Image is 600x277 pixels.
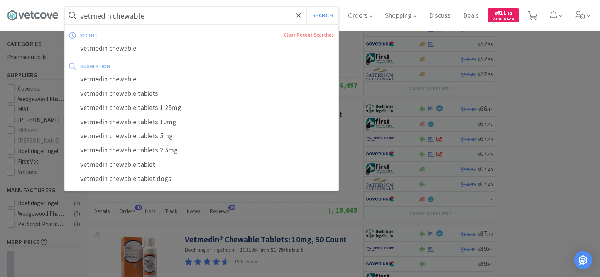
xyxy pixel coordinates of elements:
[65,129,338,143] div: vetmedin chewable tablets 5mg
[65,7,338,24] input: Search by item, sku, manufacturer, ingredient, size...
[284,32,334,38] a: Clear Recent Searches
[65,172,338,186] div: vetmedin chewable tablet dogs
[65,86,338,101] div: vetmedin chewable tablets
[65,157,338,172] div: vetmedin chewable tablet
[426,12,454,19] a: Discuss
[80,29,191,41] div: recent
[495,9,512,16] span: 611
[574,251,592,269] div: Open Intercom Messenger
[65,72,338,86] div: vetmedin chewable
[506,11,512,16] span: . 82
[306,7,338,24] button: Search
[80,60,222,72] div: suggestion
[65,115,338,129] div: vetmedin chewable tablets 10mg
[495,11,497,16] span: $
[493,17,514,22] span: Cash Back
[460,12,482,19] a: Deals
[65,101,338,115] div: vetmedin chewable tablets 1.25mg
[65,143,338,157] div: vetmedin chewable tablets 2.5mg
[65,41,338,56] div: vetmedin chewable
[488,5,519,26] a: $611.82Cash Back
